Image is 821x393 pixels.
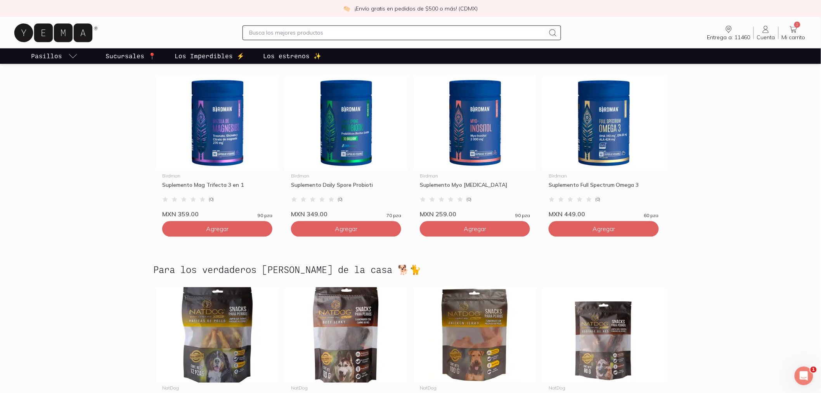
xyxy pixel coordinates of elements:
[779,24,809,41] a: 1Mi carrito
[355,5,478,12] p: ¡Envío gratis en pedidos de $500 o más! (CDMX)
[549,181,659,195] div: Suplemento Full Spectrum Omega 3
[549,221,659,236] button: Agregar
[162,386,272,390] div: NatDog
[754,24,778,41] a: Cuenta
[549,386,659,390] div: NatDog
[542,287,665,383] img: Premios Esófago de Res para Perro NatDog
[414,75,536,218] a: 33922 suplemento myo inositol birdmanBirdmanSuplemento Myo [MEDICAL_DATA](0)MXN 259.0090 pza
[542,75,665,218] a: 33921 suplemento full spectrum omega 3 birdmanBirdmanSuplemento Full Spectrum Omega 3(0)MXN 449.0...
[206,225,229,233] span: Agregar
[707,34,750,41] span: Entrega a: 11460
[29,48,79,64] a: pasillo-todos-link
[173,48,246,64] a: Los Imperdibles ⚡️
[592,225,615,233] span: Agregar
[542,75,665,170] img: 33921 suplemento full spectrum omega 3 birdman
[515,213,530,218] span: 90 pza
[338,197,343,202] span: ( 0 )
[420,210,456,218] span: MXN 259.00
[414,287,536,383] img: Premios Tiras de Pollo para Perro
[795,367,813,385] iframe: Intercom live chat
[156,75,279,218] a: 33924 suplemento mag trifecta birdmanBirdmanSuplemento Mag Trifecta 3 en 1(0)MXN 359.0090 pza
[420,181,530,195] div: Suplemento Myo [MEDICAL_DATA]
[285,75,407,170] img: 33923 suplemento daily spore probioti birdman
[420,174,530,178] div: Birdman
[156,75,279,170] img: 33924 suplemento mag trifecta birdman
[106,51,156,61] p: Sucursales 📍
[156,287,279,383] img: Premios Patitas Pollo Perro NatDog
[794,21,800,28] span: 1
[420,221,530,236] button: Agregar
[263,51,321,61] p: Los estrenos ✨
[549,174,659,178] div: Birdman
[464,225,486,233] span: Agregar
[291,181,401,195] div: Suplemento Daily Spore Probioti
[414,75,536,170] img: 33922 suplemento myo inositol birdman
[285,75,407,218] a: 33923 suplemento daily spore probioti birdmanBirdmanSuplemento Daily Spore Probioti(0)MXN 349.007...
[104,48,158,64] a: Sucursales 📍
[704,24,753,41] a: Entrega a: 11460
[291,174,401,178] div: Birdman
[291,221,401,236] button: Agregar
[258,213,272,218] span: 90 pza
[262,48,323,64] a: Los estrenos ✨
[162,210,199,218] span: MXN 359.00
[153,264,668,275] h2: Para los verdaderos [PERSON_NAME] de la casa 🐕🐈
[644,213,659,218] span: 60 pza
[291,210,327,218] span: MXN 349.00
[343,5,350,12] img: check
[162,174,272,178] div: Birdman
[175,51,244,61] p: Los Imperdibles ⚡️
[386,213,401,218] span: 70 pza
[595,197,600,202] span: ( 0 )
[335,225,357,233] span: Agregar
[811,367,817,373] span: 1
[420,386,530,390] div: NatDog
[249,28,545,37] input: Busca los mejores productos
[466,197,471,202] span: ( 0 )
[782,34,805,41] span: Mi carrito
[549,210,585,218] span: MXN 449.00
[757,34,775,41] span: Cuenta
[285,287,407,383] img: Premios Tiras Res de Perro NatDog
[162,181,272,195] div: Suplemento Mag Trifecta 3 en 1
[209,197,214,202] span: ( 0 )
[291,386,401,390] div: NatDog
[31,51,62,61] p: Pasillos
[162,221,272,236] button: Agregar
